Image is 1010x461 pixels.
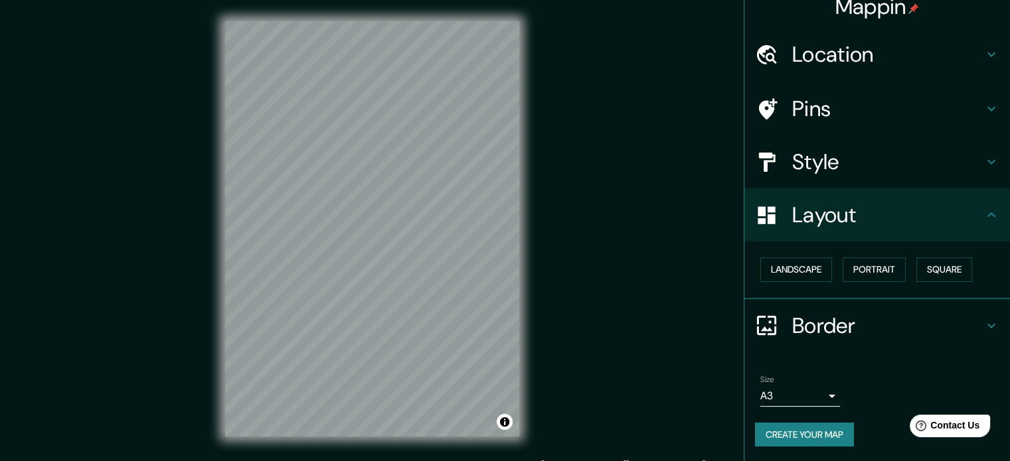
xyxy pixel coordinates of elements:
button: Square [916,257,972,282]
h4: Layout [792,202,983,228]
div: Style [744,135,1010,188]
div: Location [744,28,1010,81]
div: Pins [744,82,1010,135]
button: Create your map [755,423,854,447]
h4: Location [792,41,983,68]
h4: Style [792,149,983,175]
div: Layout [744,188,1010,241]
button: Toggle attribution [497,414,513,430]
div: A3 [760,385,840,407]
div: Border [744,299,1010,352]
iframe: Help widget launcher [892,409,995,446]
canvas: Map [225,21,519,436]
h4: Pins [792,96,983,122]
button: Portrait [843,257,906,282]
h4: Border [792,312,983,339]
img: pin-icon.png [908,3,919,14]
button: Landscape [760,257,832,282]
label: Size [760,373,774,385]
